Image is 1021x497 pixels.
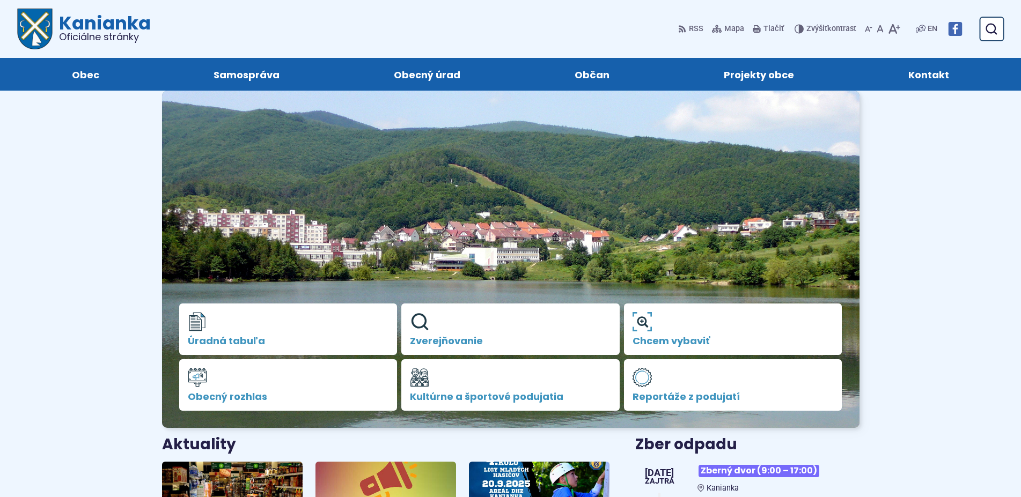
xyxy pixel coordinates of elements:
[394,58,460,91] span: Obecný úrad
[751,18,786,40] button: Tlačiť
[188,391,389,402] span: Obecný rozhlas
[645,468,674,478] span: [DATE]
[645,478,674,485] span: Zajtra
[624,303,842,355] a: Chcem vybaviť
[635,461,859,493] a: Zberný dvor (9:00 – 17:00) Kanianka [DATE] Zajtra
[948,22,962,36] img: Prejsť na Facebook stránku
[528,58,656,91] a: Občan
[875,18,886,40] button: Nastaviť pôvodnú veľkosť písma
[179,303,398,355] a: Úradná tabuľa
[633,336,834,346] span: Chcem vybaviť
[59,32,151,42] span: Oficiálne stránky
[179,359,398,411] a: Obecný rozhlas
[886,18,902,40] button: Zväčšiť veľkosť písma
[575,58,609,91] span: Občan
[401,303,620,355] a: Zverejňovanie
[795,18,858,40] button: Zvýšiťkontrast
[162,436,236,453] h3: Aktuality
[188,336,389,346] span: Úradná tabuľa
[635,436,859,453] h3: Zber odpadu
[863,18,875,40] button: Zmenšiť veľkosť písma
[678,18,706,40] a: RSS
[763,25,784,34] span: Tlačiť
[806,24,827,33] span: Zvýšiť
[689,23,703,35] span: RSS
[806,25,856,34] span: kontrast
[862,58,995,91] a: Kontakt
[17,9,53,49] img: Prejsť na domovskú stránku
[72,58,99,91] span: Obec
[167,58,326,91] a: Samospráva
[699,465,819,477] span: Zberný dvor (9:00 – 17:00)
[214,58,280,91] span: Samospráva
[26,58,146,91] a: Obec
[710,18,746,40] a: Mapa
[925,23,939,35] a: EN
[677,58,840,91] a: Projekty obce
[908,58,949,91] span: Kontakt
[401,359,620,411] a: Kultúrne a športové podujatia
[724,58,794,91] span: Projekty obce
[410,391,611,402] span: Kultúrne a športové podujatia
[53,14,151,42] h1: Kanianka
[928,23,937,35] span: EN
[410,336,611,346] span: Zverejňovanie
[633,391,834,402] span: Reportáže z podujatí
[724,23,744,35] span: Mapa
[348,58,507,91] a: Obecný úrad
[624,359,842,411] a: Reportáže z podujatí
[17,9,151,49] a: Logo Kanianka, prejsť na domovskú stránku.
[707,484,739,493] span: Kanianka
